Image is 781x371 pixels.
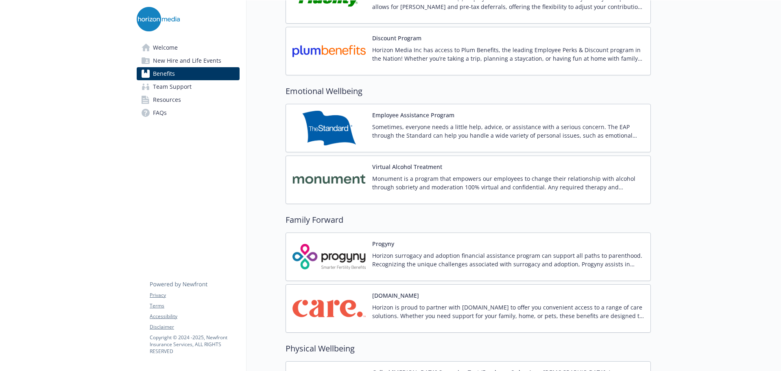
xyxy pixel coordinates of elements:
[372,239,394,248] button: Progyny
[153,67,175,80] span: Benefits
[372,34,421,42] button: Discount Program
[286,342,651,355] h2: Physical Wellbeing
[153,54,221,67] span: New Hire and Life Events
[137,106,240,119] a: FAQs
[153,93,181,106] span: Resources
[372,111,454,119] button: Employee Assistance Program
[292,239,366,274] img: Progyny carrier logo
[292,111,366,145] img: Standard Insurance Company carrier logo
[150,302,239,310] a: Terms
[372,174,644,191] p: Monument is a program that empowers our employees to change their relationship with alcohol throu...
[286,214,651,226] h2: Family Forward
[372,291,419,300] button: [DOMAIN_NAME]
[292,162,366,197] img: Monument carrier logo
[372,123,644,140] p: Sometimes, everyone needs a little help, advice, or assistance with a serious concern. The EAP th...
[153,41,178,54] span: Welcome
[137,41,240,54] a: Welcome
[292,291,366,326] img: Care.com carrier logo
[150,313,239,320] a: Accessibility
[137,54,240,67] a: New Hire and Life Events
[372,303,644,320] p: Horizon is proud to partner with [DOMAIN_NAME] to offer you convenient access to a range of care ...
[153,80,192,93] span: Team Support
[286,85,651,97] h2: Emotional Wellbeing
[150,323,239,331] a: Disclaimer
[150,334,239,355] p: Copyright © 2024 - 2025 , Newfront Insurance Services, ALL RIGHTS RESERVED
[153,106,167,119] span: FAQs
[292,34,366,68] img: plumbenefits carrier logo
[150,292,239,299] a: Privacy
[372,251,644,268] p: Horizon surrogacy and adoption financial assistance program can support all paths to parenthood. ...
[372,46,644,63] p: Horizon Media Inc has access to Plum Benefits, the leading Employee Perks & Discount program in t...
[137,80,240,93] a: Team Support
[137,67,240,80] a: Benefits
[137,93,240,106] a: Resources
[372,162,442,171] button: Virtual Alcohol Treatment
